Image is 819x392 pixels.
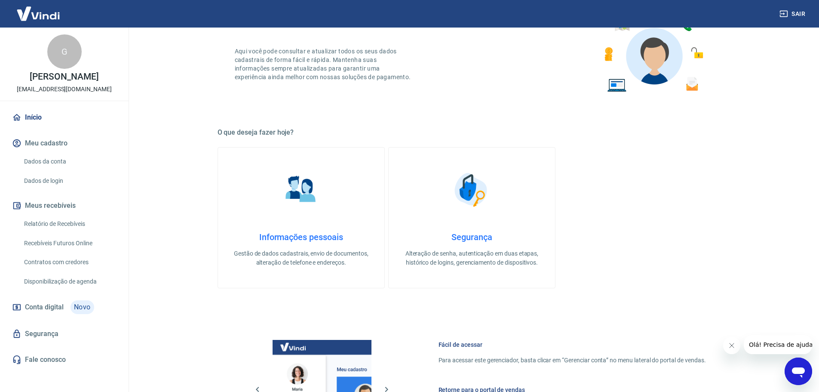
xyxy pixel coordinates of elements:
h5: O que deseja fazer hoje? [218,128,727,137]
iframe: Mensagem da empresa [744,335,812,354]
p: Alteração de senha, autenticação em duas etapas, histórico de logins, gerenciamento de dispositivos. [402,249,541,267]
h4: Informações pessoais [232,232,371,242]
a: Dados de login [21,172,118,190]
a: Início [10,108,118,127]
p: Aqui você pode consultar e atualizar todos os seus dados cadastrais de forma fácil e rápida. Mant... [235,47,413,81]
img: Segurança [450,168,493,211]
img: Vindi [10,0,66,27]
p: [PERSON_NAME] [30,72,98,81]
img: Informações pessoais [279,168,322,211]
iframe: Botão para abrir a janela de mensagens [785,358,812,385]
img: Imagem de um avatar masculino com diversos icones exemplificando as funcionalidades do gerenciado... [597,2,709,97]
a: Recebíveis Futuros Online [21,235,118,252]
button: Meu cadastro [10,134,118,153]
span: Olá! Precisa de ajuda? [5,6,72,13]
p: [EMAIL_ADDRESS][DOMAIN_NAME] [17,85,112,94]
button: Meus recebíveis [10,196,118,215]
iframe: Fechar mensagem [723,337,740,354]
p: Gestão de dados cadastrais, envio de documentos, alteração de telefone e endereços. [232,249,371,267]
span: Conta digital [25,301,64,313]
a: Relatório de Recebíveis [21,215,118,233]
h4: Segurança [402,232,541,242]
a: Conta digitalNovo [10,297,118,318]
h2: Bem-vindo(a) ao gerenciador de conta Vindi [235,2,472,30]
a: Segurança [10,324,118,343]
h6: Fácil de acessar [439,340,706,349]
a: Contratos com credores [21,253,118,271]
a: Disponibilização de agenda [21,273,118,290]
div: G [47,34,82,69]
a: Informações pessoaisInformações pessoaisGestão de dados cadastrais, envio de documentos, alteraçã... [218,147,385,288]
a: Fale conosco [10,350,118,369]
a: SegurançaSegurançaAlteração de senha, autenticação em duas etapas, histórico de logins, gerenciam... [388,147,555,288]
a: Dados da conta [21,153,118,170]
span: Novo [71,300,94,314]
button: Sair [778,6,809,22]
p: Para acessar este gerenciador, basta clicar em “Gerenciar conta” no menu lateral do portal de ven... [439,356,706,365]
